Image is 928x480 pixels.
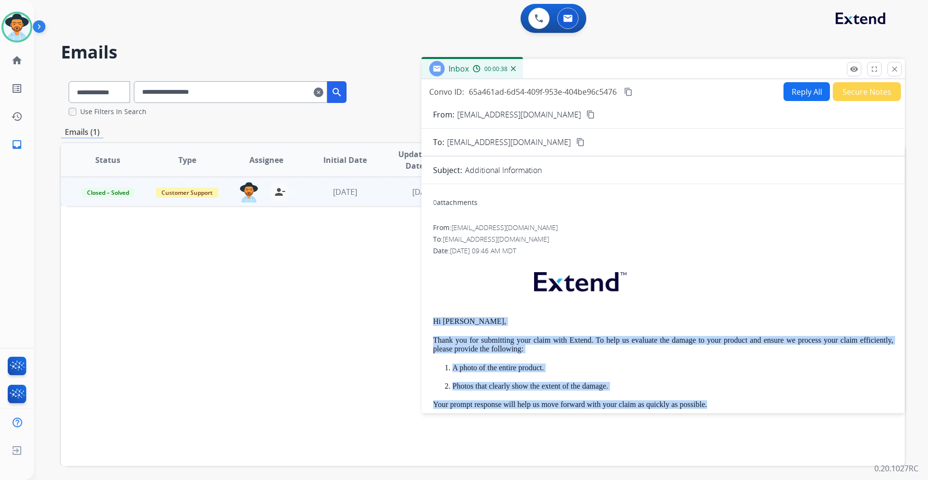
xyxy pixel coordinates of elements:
[586,110,595,119] mat-icon: content_copy
[890,65,899,73] mat-icon: close
[80,107,146,116] label: Use Filters In Search
[484,65,507,73] span: 00:00:38
[433,164,462,176] p: Subject:
[393,148,437,172] span: Updated Date
[61,126,103,138] p: Emails (1)
[314,87,323,98] mat-icon: clear
[81,188,135,198] span: Closed – Solved
[331,87,343,98] mat-icon: search
[433,198,478,207] div: attachments
[833,82,901,101] button: Secure Notes
[61,43,905,62] h2: Emails
[433,136,444,148] p: To:
[433,109,454,120] p: From:
[850,65,858,73] mat-icon: remove_red_eye
[870,65,879,73] mat-icon: fullscreen
[624,87,633,96] mat-icon: content_copy
[433,336,893,354] p: Thank you for submitting your claim with Extend. To help us evaluate the damage to your product a...
[95,154,120,166] span: Status
[433,198,437,207] span: 0
[457,109,581,120] p: [EMAIL_ADDRESS][DOMAIN_NAME]
[576,138,585,146] mat-icon: content_copy
[447,136,571,148] span: [EMAIL_ADDRESS][DOMAIN_NAME]
[239,182,259,203] img: agent-avatar
[469,87,617,97] span: 65a461ad-6d54-409f-953e-404be96c5476
[465,164,542,176] p: Additional Information
[433,246,893,256] div: Date:
[156,188,218,198] span: Customer Support
[3,14,30,41] img: avatar
[433,223,893,233] div: From:
[452,364,893,372] p: A photo of the entire product.
[451,223,558,232] span: [EMAIL_ADDRESS][DOMAIN_NAME]
[11,111,23,122] mat-icon: history
[433,400,893,409] p: Your prompt response will help us move forward with your claim as quickly as possible.
[522,261,636,299] img: extend.png
[274,186,286,198] mat-icon: person_remove
[429,86,464,98] p: Convo ID:
[412,187,436,197] span: [DATE]
[433,234,893,244] div: To:
[449,63,469,74] span: Inbox
[450,246,516,255] span: [DATE] 09:46 AM MDT
[333,187,357,197] span: [DATE]
[11,83,23,94] mat-icon: list_alt
[783,82,830,101] button: Reply All
[178,154,196,166] span: Type
[249,154,283,166] span: Assignee
[11,55,23,66] mat-icon: home
[11,139,23,150] mat-icon: inbox
[443,234,549,244] span: [EMAIL_ADDRESS][DOMAIN_NAME]
[452,382,893,391] p: Photos that clearly show the extent of the damage.
[433,317,893,326] p: Hi [PERSON_NAME],
[323,154,367,166] span: Initial Date
[874,463,918,474] p: 0.20.1027RC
